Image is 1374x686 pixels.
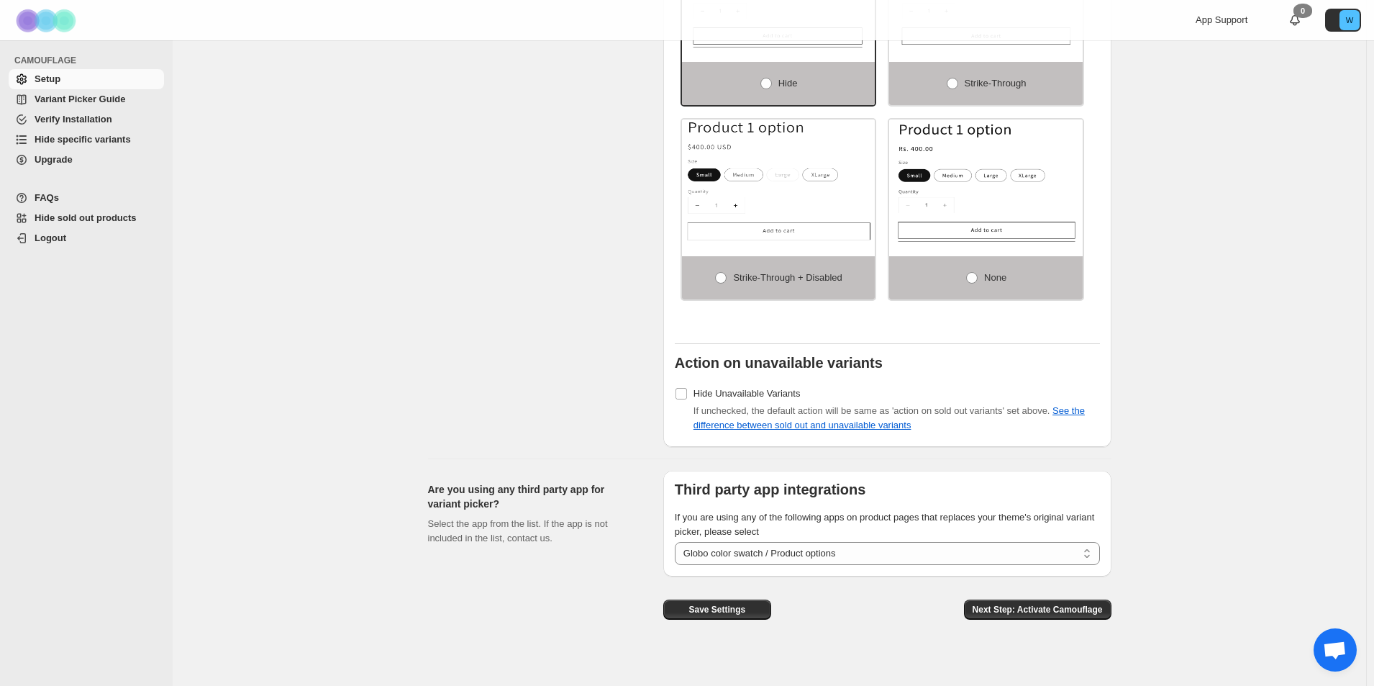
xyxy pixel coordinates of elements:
[778,78,798,89] span: Hide
[889,119,1083,242] img: None
[1314,628,1357,672] div: Open chat
[35,212,137,223] span: Hide sold out products
[675,482,866,497] b: Third party app integrations
[973,604,1103,615] span: Next Step: Activate Camouflage
[675,355,883,371] b: Action on unavailable variants
[682,119,875,242] img: Strike-through + Disabled
[35,154,73,165] span: Upgrade
[9,228,164,248] a: Logout
[9,130,164,150] a: Hide specific variants
[1288,13,1302,27] a: 0
[693,405,1085,430] span: If unchecked, the default action will be same as 'action on sold out variants' set above.
[35,134,131,145] span: Hide specific variants
[35,233,66,243] span: Logout
[9,208,164,228] a: Hide sold out products
[733,272,842,283] span: Strike-through + Disabled
[9,89,164,109] a: Variant Picker Guide
[428,518,608,543] span: Select the app from the list. If the app is not included in the list, contact us.
[1325,9,1361,32] button: Avatar with initials W
[688,604,745,615] span: Save Settings
[693,388,801,399] span: Hide Unavailable Variants
[984,272,1006,283] span: None
[35,73,60,84] span: Setup
[1346,16,1354,24] text: W
[9,150,164,170] a: Upgrade
[1196,14,1247,25] span: App Support
[9,69,164,89] a: Setup
[428,482,640,511] h2: Are you using any third party app for variant picker?
[964,600,1111,620] button: Next Step: Activate Camouflage
[35,192,59,203] span: FAQs
[675,512,1095,537] span: If you are using any of the following apps on product pages that replaces your theme's original v...
[1293,4,1312,18] div: 0
[9,109,164,130] a: Verify Installation
[35,94,125,104] span: Variant Picker Guide
[1339,10,1360,30] span: Avatar with initials W
[965,78,1027,89] span: Strike-through
[9,188,164,208] a: FAQs
[14,55,165,66] span: CAMOUFLAGE
[35,114,112,125] span: Verify Installation
[663,600,771,620] button: Save Settings
[12,1,83,40] img: Camouflage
